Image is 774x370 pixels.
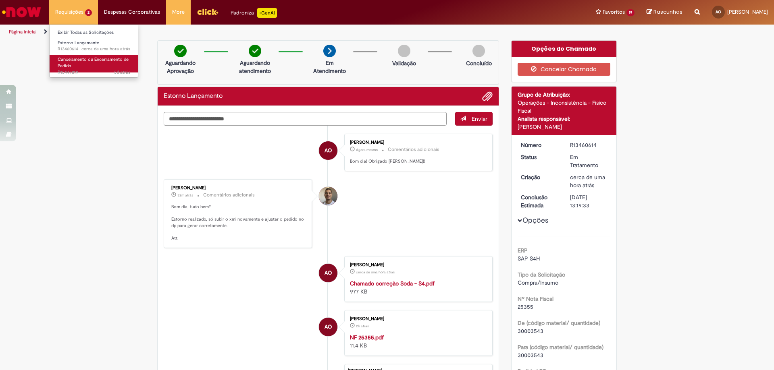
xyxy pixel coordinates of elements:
span: AO [716,9,721,14]
ul: Trilhas de página [6,25,510,39]
a: Aberto R13460614 : Estorno Lançamento [50,39,138,54]
dt: Status [515,153,564,161]
ul: Requisições [49,24,138,78]
img: click_logo_yellow_360x200.png [197,6,218,18]
span: cerca de uma hora atrás [570,174,605,189]
img: img-circle-grey.png [398,45,410,57]
time: 29/08/2025 08:47:37 [177,193,193,198]
span: Estorno Lançamento [58,40,100,46]
button: Enviar [455,112,493,126]
div: Padroniza [231,8,277,18]
span: AO [325,317,332,337]
div: [PERSON_NAME] [350,316,484,321]
time: 29/08/2025 07:50:52 [570,174,605,189]
p: Bom dia! Obrigado [PERSON_NAME]!! [350,158,484,165]
img: ServiceNow [1,4,42,20]
span: Agora mesmo [356,147,378,152]
div: 29/08/2025 07:50:52 [570,173,608,189]
dt: Conclusão Estimada [515,193,564,209]
b: De (código material/ quantidade) [518,319,600,327]
span: Compra/Insumo [518,279,558,286]
p: Em Atendimento [310,59,349,75]
small: Comentários adicionais [203,192,255,198]
dt: Criação [515,173,564,181]
a: Rascunhos [647,8,682,16]
span: R13460614 [58,46,130,52]
a: NF 25355.pdf [350,334,384,341]
span: cerca de uma hora atrás [356,270,395,275]
div: Arlan Santos Oliveira [319,264,337,282]
span: 2h atrás [356,324,369,329]
div: [PERSON_NAME] [350,140,484,145]
span: [PERSON_NAME] [727,8,768,15]
span: Favoritos [603,8,625,16]
textarea: Digite sua mensagem aqui... [164,112,447,126]
p: Bom dia, tudo bem? Estorno realizado, só subir o xml novamente e ajustar o pedido no dp para gera... [171,204,306,242]
h2: Estorno Lançamento Histórico de tíquete [164,93,223,100]
div: Arlan Santos Oliveira [319,318,337,336]
b: Tipo da Solicitação [518,271,565,278]
img: check-circle-green.png [174,45,187,57]
b: ERP [518,247,528,254]
span: 19 [626,9,635,16]
small: Comentários adicionais [388,146,439,153]
span: Requisições [55,8,83,16]
span: 30003543 [518,327,543,335]
time: 29/08/2025 09:19:33 [356,147,378,152]
p: Validação [392,59,416,67]
button: Adicionar anexos [482,91,493,101]
span: AO [325,141,332,160]
div: R13460614 [570,141,608,149]
img: check-circle-green.png [249,45,261,57]
div: Operações - Inconsistência - Físico Fiscal [518,99,611,115]
span: cerca de uma hora atrás [81,46,130,52]
span: 30003543 [518,351,543,359]
span: AO [325,263,332,283]
div: Em Tratamento [570,153,608,169]
span: Cancelamento ou Encerramento de Pedido [58,56,129,69]
a: Aberto R13447819 : Cancelamento ou Encerramento de Pedido [50,55,138,72]
img: img-circle-grey.png [472,45,485,57]
span: More [172,8,185,16]
a: Página inicial [9,29,37,35]
time: 26/08/2025 11:29:16 [114,69,130,75]
p: Aguardando Aprovação [161,59,200,75]
div: [PERSON_NAME] [171,186,306,190]
span: Enviar [472,115,487,122]
time: 29/08/2025 07:47:08 [356,324,369,329]
a: Exibir Todas as Solicitações [50,28,138,37]
b: Para (código material/ quantidade) [518,343,603,351]
span: SAP S4H [518,255,540,262]
div: Arlan Santos Oliveira [319,141,337,160]
div: Grupo de Atribuição: [518,91,611,99]
div: [DATE] 13:19:33 [570,193,608,209]
div: Analista responsável: [518,115,611,123]
p: Concluído [466,59,492,67]
time: 29/08/2025 07:50:36 [356,270,395,275]
div: Opções do Chamado [512,41,617,57]
span: Despesas Corporativas [104,8,160,16]
b: Nº Nota Fiscal [518,295,553,302]
span: R13447819 [58,69,130,76]
dt: Número [515,141,564,149]
div: [PERSON_NAME] [518,123,611,131]
p: +GenAi [257,8,277,18]
p: Aguardando atendimento [235,59,275,75]
span: 32m atrás [177,193,193,198]
span: 3d atrás [114,69,130,75]
div: 977 KB [350,279,484,296]
span: Rascunhos [653,8,682,16]
div: Joziano De Jesus Oliveira [319,187,337,205]
span: 2 [85,9,92,16]
time: 29/08/2025 07:50:53 [81,46,130,52]
a: Chamado correção Soda - S4.pdf [350,280,435,287]
button: Cancelar Chamado [518,63,611,76]
div: [PERSON_NAME] [350,263,484,267]
div: 11.4 KB [350,333,484,349]
img: arrow-next.png [323,45,336,57]
span: 25355 [518,303,533,310]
